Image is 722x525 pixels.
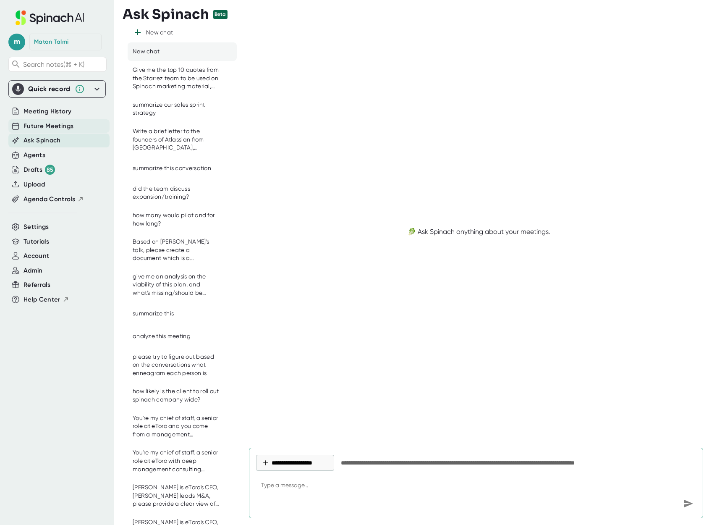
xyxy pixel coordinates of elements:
[133,449,219,473] div: You're my chief of staff, a senior role at eToro with deep management consulting experience. What...
[24,121,73,131] button: Future Meetings
[24,165,55,175] button: Drafts 85
[8,34,25,50] span: m
[133,414,219,439] div: You're my chief of staff, a senior role at eToro and you come from a management consulting backgr...
[24,194,84,204] button: Agenda Controls
[133,66,219,91] div: Give me the top 10 quotes from the Starrez team to be used on Spinach marketing material, from st...
[133,353,219,378] div: please try to figure out based on the conversations what enneagram each person is
[133,164,211,173] div: summarize this conversation
[24,150,45,160] button: Agents
[24,295,60,304] span: Help Center
[24,136,61,145] button: Ask Spinach
[45,165,55,175] div: 85
[133,273,219,297] div: give me an analysis on the viability of this plan, and what's missing/should be changed
[133,101,219,117] div: summarize our sales sprint strategy
[24,295,69,304] button: Help Center
[681,496,696,511] div: Send message
[24,280,50,290] button: Referrals
[146,29,173,37] div: New chat
[24,194,75,204] span: Agenda Controls
[133,238,219,262] div: Based on Matan's talk, please create a document which is a recommendation for eToro's leadership ...
[133,483,219,508] div: Yoni Assia is eToro's CEO, Elad Lavi leads M&A, please provide a clear view of the strategy of et...
[133,332,191,341] div: analyze this meeting
[133,127,219,152] div: Write a brief letter to the founders of Atlassian from Matan, Showing appreciation for the busine...
[12,81,102,97] div: Quick record
[24,266,43,276] button: Admin
[34,38,68,46] div: Matan Talmi
[123,6,209,22] h3: Ask Spinach
[133,387,219,404] div: how likely is the client to roll out spinach company wide?
[24,107,71,116] button: Meeting History
[408,228,550,236] div: 🥬 Ask Spinach anything about your meetings.
[133,185,219,201] div: did the team discuss expansion/training?
[133,47,160,56] div: New chat
[24,237,49,247] button: Tutorials
[24,180,45,189] button: Upload
[23,60,84,68] span: Search notes (⌘ + K)
[24,165,55,175] div: Drafts
[28,85,71,93] div: Quick record
[133,310,174,318] div: summarize this
[133,211,219,228] div: how many would pilot and for how long?
[213,10,228,19] div: Beta
[24,251,49,261] button: Account
[24,222,49,232] button: Settings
